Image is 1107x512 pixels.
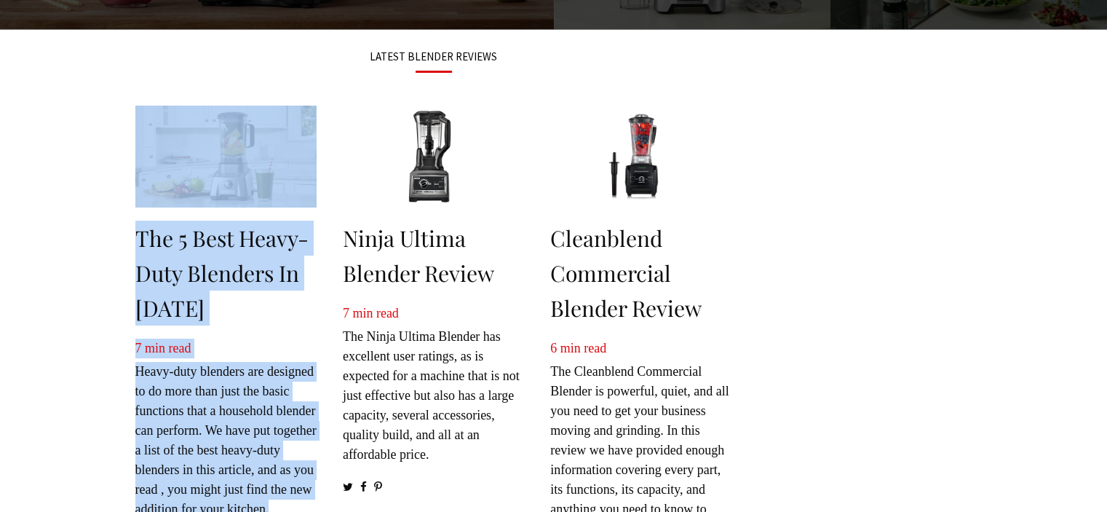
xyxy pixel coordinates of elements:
[554,12,830,26] a: Best Oster Blenders in the Market: Blenders for Low Budget
[550,106,731,208] img: Cleanblend Commercial Blender Review
[135,341,142,355] span: 7
[343,106,524,208] img: Ninja Ultima Blender Review
[343,306,349,320] span: 7
[550,341,557,355] span: 6
[343,304,524,465] p: The Ninja Ultima Blender has excellent user ratings, as is expected for a machine that is not jus...
[135,51,732,62] h3: LATEST BLENDER REVIEWS
[550,224,702,323] a: Cleanblend Commercial Blender Review
[560,341,606,355] span: min read
[352,306,398,320] span: min read
[135,224,309,323] a: The 5 Best Heavy-Duty Blenders in [DATE]
[145,341,191,355] span: min read
[135,106,317,208] img: The 5 Best Heavy-Duty Blenders in 2022
[830,12,1107,26] a: Best Countertop Blenders Under $100 of 2022
[343,224,494,288] a: Ninja Ultima Blender Review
